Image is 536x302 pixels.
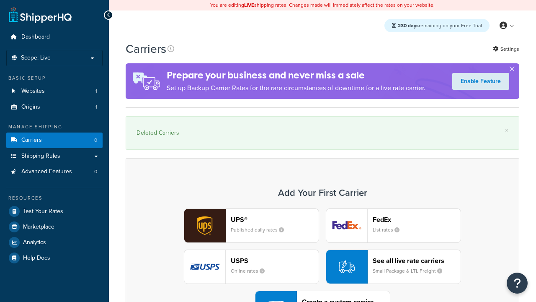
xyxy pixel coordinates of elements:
[6,164,103,180] a: Advanced Features 0
[23,208,63,215] span: Test Your Rates
[184,250,319,284] button: usps logoUSPSOnline rates
[21,55,51,62] span: Scope: Live
[6,235,103,250] a: Analytics
[507,273,528,294] button: Open Resource Center
[373,216,461,224] header: FedEx
[6,133,103,148] li: Carriers
[326,208,461,243] button: fedEx logoFedExList rates
[6,29,103,45] a: Dashboard
[6,219,103,234] a: Marketplace
[94,137,97,144] span: 0
[6,123,103,130] div: Manage Shipping
[373,257,461,265] header: See all live rate carriers
[184,208,319,243] button: ups logoUPS®Published daily rates
[231,226,291,234] small: Published daily rates
[6,164,103,180] li: Advanced Features
[6,75,103,82] div: Basic Setup
[493,43,519,55] a: Settings
[339,259,355,275] img: icon-carrier-liverate-becf4550.svg
[244,1,254,9] b: LIVE
[398,22,419,29] strong: 230 days
[231,257,319,265] header: USPS
[137,127,508,139] div: Deleted Carriers
[9,6,72,23] a: ShipperHQ Home
[167,68,425,82] h4: Prepare your business and never miss a sale
[21,104,40,111] span: Origins
[373,267,449,275] small: Small Package & LTL Freight
[6,204,103,219] a: Test Your Rates
[6,83,103,99] li: Websites
[452,73,509,90] a: Enable Feature
[21,34,50,41] span: Dashboard
[21,153,60,160] span: Shipping Rules
[6,99,103,115] li: Origins
[95,88,97,95] span: 1
[373,226,406,234] small: List rates
[21,137,42,144] span: Carriers
[21,88,45,95] span: Websites
[184,209,225,242] img: ups logo
[6,250,103,266] a: Help Docs
[126,63,167,99] img: ad-rules-rateshop-fe6ec290ccb7230408bd80ed9643f0289d75e0ffd9eb532fc0e269fcd187b520.png
[23,239,46,246] span: Analytics
[126,41,166,57] h1: Carriers
[231,267,271,275] small: Online rates
[6,83,103,99] a: Websites 1
[6,133,103,148] a: Carriers 0
[505,127,508,134] a: ×
[326,209,367,242] img: fedEx logo
[6,195,103,202] div: Resources
[384,19,490,32] div: remaining on your Free Trial
[95,104,97,111] span: 1
[23,255,50,262] span: Help Docs
[21,168,72,175] span: Advanced Features
[167,82,425,94] p: Set up Backup Carrier Rates for the rare circumstances of downtime for a live rate carrier.
[134,188,510,198] h3: Add Your First Carrier
[23,224,54,231] span: Marketplace
[184,250,225,284] img: usps logo
[326,250,461,284] button: See all live rate carriersSmall Package & LTL Freight
[6,99,103,115] a: Origins 1
[6,148,103,164] a: Shipping Rules
[94,168,97,175] span: 0
[231,216,319,224] header: UPS®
